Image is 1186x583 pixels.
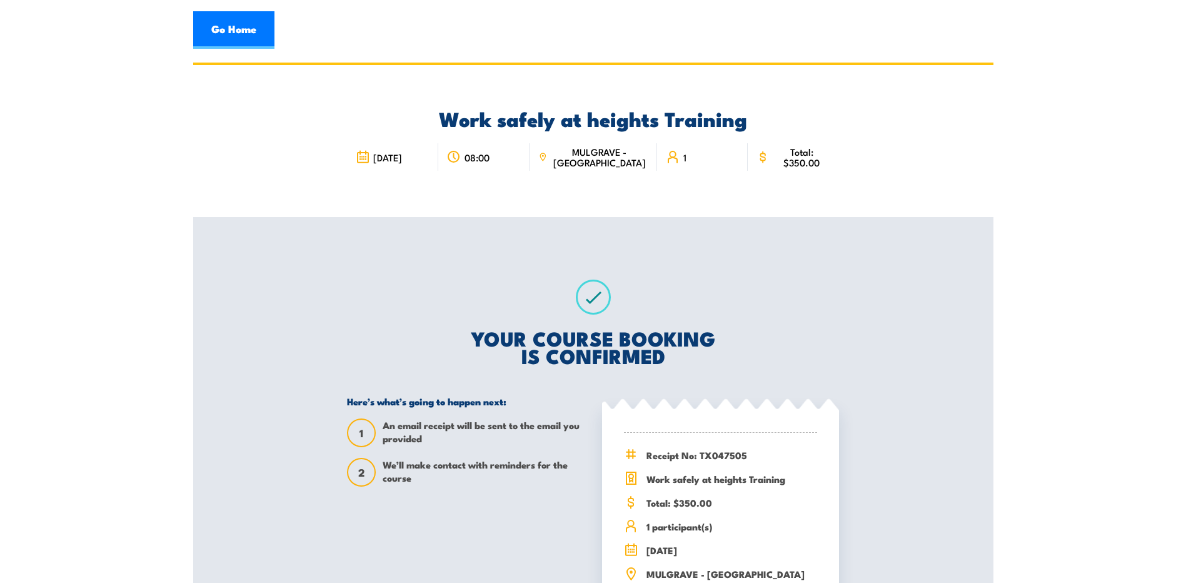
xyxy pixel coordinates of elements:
span: We’ll make contact with reminders for the course [383,458,584,487]
h2: Work safely at heights Training [347,109,839,127]
span: 1 [348,427,374,440]
span: MULGRAVE - [GEOGRAPHIC_DATA] [551,146,648,168]
span: Total: $350.00 [646,495,817,510]
span: Receipt No: TX047505 [646,448,817,462]
span: 2 [348,466,374,479]
span: 1 participant(s) [646,519,817,534]
span: Work safely at heights Training [646,472,817,486]
span: Total: $350.00 [773,146,830,168]
a: Go Home [193,11,274,49]
h2: YOUR COURSE BOOKING IS CONFIRMED [347,329,839,364]
span: MULGRAVE - [GEOGRAPHIC_DATA] [646,567,817,581]
span: 1 [683,152,686,163]
span: An email receipt will be sent to the email you provided [383,418,584,447]
span: 08:00 [465,152,490,163]
span: [DATE] [646,543,817,557]
h5: Here’s what’s going to happen next: [347,395,584,407]
span: [DATE] [373,152,402,163]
